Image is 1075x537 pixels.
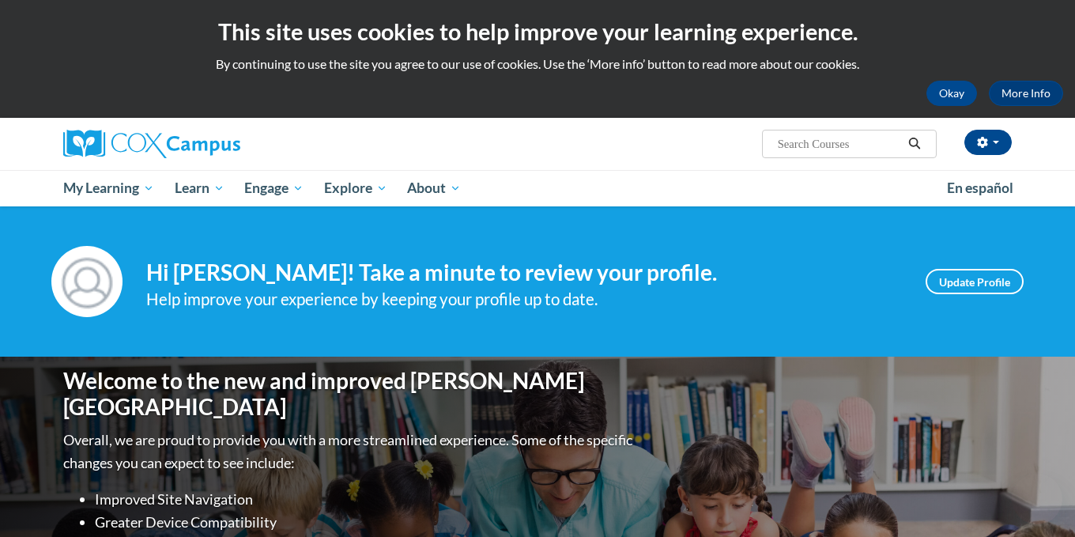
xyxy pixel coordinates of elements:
a: About [398,170,472,206]
h2: This site uses cookies to help improve your learning experience. [12,16,1063,47]
div: Help improve your experience by keeping your profile up to date. [146,286,902,312]
span: About [407,179,461,198]
a: Engage [234,170,314,206]
span: En español [947,180,1013,196]
a: En español [937,172,1024,205]
span: Engage [244,179,304,198]
a: My Learning [53,170,164,206]
span: Learn [175,179,224,198]
div: Main menu [40,170,1035,206]
p: Overall, we are proud to provide you with a more streamlined experience. Some of the specific cha... [63,429,636,475]
a: Cox Campus [63,130,364,158]
h1: Welcome to the new and improved [PERSON_NAME][GEOGRAPHIC_DATA] [63,368,636,421]
img: Profile Image [51,246,123,317]
a: Learn [164,170,235,206]
a: More Info [989,81,1063,106]
span: Explore [324,179,387,198]
button: Account Settings [964,130,1012,155]
li: Improved Site Navigation [95,488,636,511]
h4: Hi [PERSON_NAME]! Take a minute to review your profile. [146,259,902,286]
a: Update Profile [926,269,1024,294]
button: Okay [926,81,977,106]
a: Explore [314,170,398,206]
button: Search [903,134,926,153]
input: Search Courses [776,134,903,153]
iframe: 启动消息传送窗口的按钮 [1012,474,1062,524]
li: Greater Device Compatibility [95,511,636,534]
img: Cox Campus [63,130,240,158]
span: My Learning [63,179,154,198]
p: By continuing to use the site you agree to our use of cookies. Use the ‘More info’ button to read... [12,55,1063,73]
